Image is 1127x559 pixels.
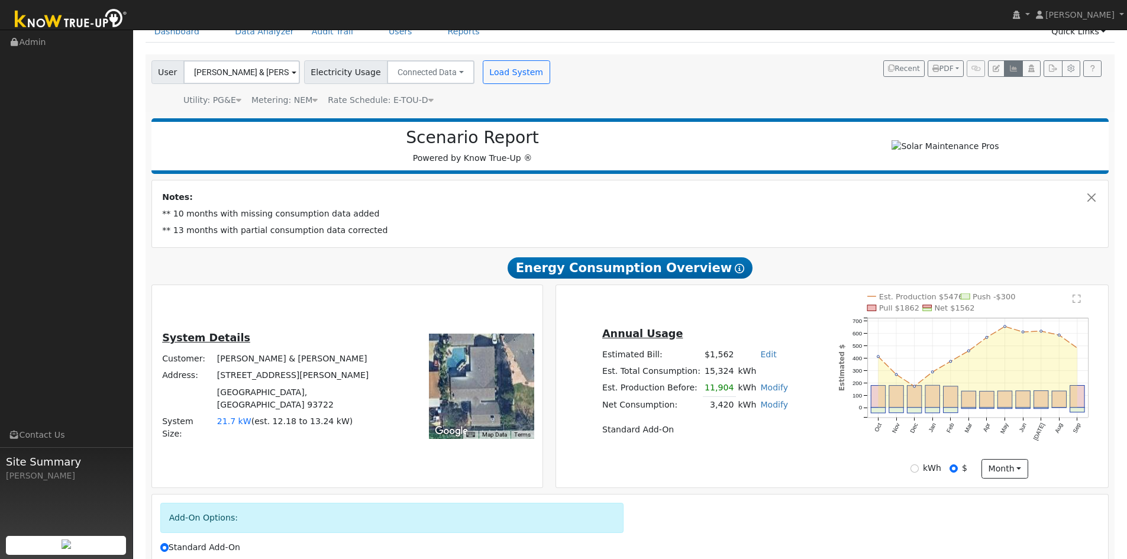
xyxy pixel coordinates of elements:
[328,95,433,105] span: Alias: HETOUD
[600,396,702,413] td: Net Consumption:
[852,379,863,386] text: 200
[950,464,958,473] input: $
[892,140,999,153] img: Solar Maintenance Pros
[925,385,939,408] rect: onclick=""
[944,408,958,413] rect: onclick=""
[162,192,193,202] strong: Notes:
[962,462,967,474] label: $
[251,94,318,106] div: Metering: NEM
[160,413,215,442] td: System Size:
[160,206,1100,222] td: ** 10 months with missing consumption data added
[160,541,240,554] label: Standard Add-On
[6,470,127,482] div: [PERSON_NAME]
[600,422,790,438] td: Standard Add-On
[304,60,387,84] span: Electricity Usage
[217,416,251,426] span: 21.7 kW
[944,386,958,408] rect: onclick=""
[1018,422,1028,433] text: Jun
[852,392,863,398] text: 100
[760,350,776,359] a: Edit
[852,354,863,361] text: 400
[980,408,994,409] rect: onclick=""
[160,222,1100,239] td: ** 13 months with partial consumption data corrected
[852,318,863,324] text: 700
[1040,329,1042,332] circle: onclick=""
[852,367,863,373] text: 300
[508,257,753,279] span: Energy Consumption Overview
[889,385,903,407] rect: onclick=""
[215,384,373,413] td: [GEOGRAPHIC_DATA], [GEOGRAPHIC_DATA] 93722
[879,292,963,300] text: Est. Production $5476
[968,350,970,352] circle: onclick=""
[998,391,1012,408] rect: onclick=""
[928,60,964,77] button: PDF
[6,454,127,470] span: Site Summary
[1086,191,1098,203] button: Close
[973,292,1016,300] text: Push -$300
[998,408,1012,409] rect: onclick=""
[883,60,925,77] button: Recent
[982,421,992,432] text: Apr
[303,21,362,43] a: Audit Trail
[1070,385,1084,407] rect: onclick=""
[1072,421,1083,434] text: Sep
[466,431,474,439] button: Keyboard shortcuts
[980,391,994,407] rect: onclick=""
[1032,422,1046,441] text: [DATE]
[932,64,954,73] span: PDF
[432,424,471,439] img: Google
[852,342,863,348] text: 500
[932,370,934,373] circle: onclick=""
[602,328,683,340] u: Annual Usage
[1016,390,1030,407] rect: onclick=""
[226,21,303,43] a: Data Analyzer
[387,60,474,84] button: Connected Data
[935,303,975,312] text: Net $1562
[1045,10,1115,20] span: [PERSON_NAME]
[703,363,736,379] td: 15,324
[514,431,531,438] a: Terms (opens in new tab)
[891,422,901,434] text: Nov
[215,413,373,442] td: System Size
[1052,391,1066,408] rect: onclick=""
[999,422,1010,435] text: May
[895,373,897,376] circle: onclick=""
[910,464,919,473] input: kWh
[483,60,550,84] button: Load System
[600,379,702,396] td: Est. Production Before:
[62,539,71,549] img: retrieve
[350,416,353,426] span: )
[925,408,939,413] rect: onclick=""
[735,264,744,273] i: Show Help
[157,128,788,164] div: Powered by Know True-Up ®
[146,21,209,43] a: Dashboard
[961,391,976,408] rect: onclick=""
[1076,347,1078,349] circle: onclick=""
[439,21,489,43] a: Reports
[160,503,624,533] div: Add-On Options:
[928,422,938,433] text: Jan
[871,385,885,407] rect: onclick=""
[877,355,880,357] circle: onclick=""
[1042,21,1115,43] a: Quick Links
[215,367,373,384] td: [STREET_ADDRESS][PERSON_NAME]
[923,462,941,474] label: kWh
[183,94,241,106] div: Utility: PG&E
[1034,408,1048,409] rect: onclick=""
[1054,422,1064,434] text: Aug
[1034,390,1048,407] rect: onclick=""
[162,332,250,344] u: System Details
[986,336,988,338] circle: onclick=""
[988,60,1005,77] button: Edit User
[963,421,973,434] text: Mar
[838,344,846,390] text: Estimated $
[703,396,736,413] td: 3,420
[1073,293,1081,303] text: 
[1022,331,1025,333] circle: onclick=""
[736,379,758,396] td: kWh
[873,422,883,433] text: Oct
[945,421,955,433] text: Feb
[160,367,215,384] td: Address:
[1070,408,1084,412] rect: onclick=""
[889,408,903,413] rect: onclick=""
